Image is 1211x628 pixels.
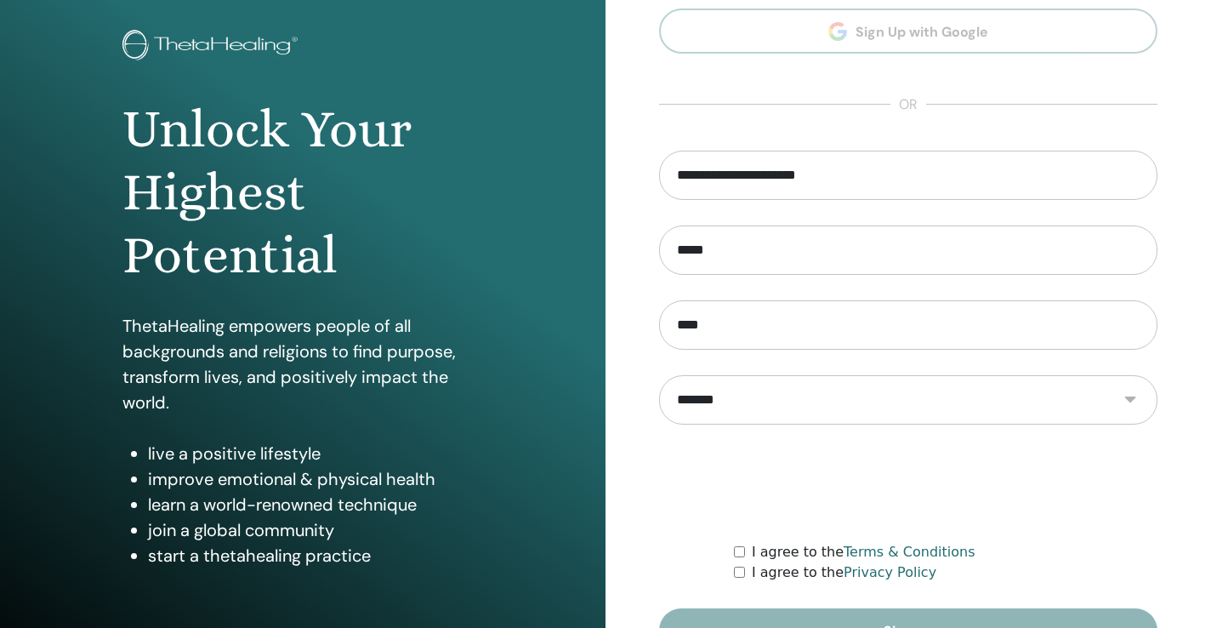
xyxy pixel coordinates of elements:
[148,441,484,466] li: live a positive lifestyle
[122,98,484,288] h1: Unlock Your Highest Potential
[844,564,936,580] a: Privacy Policy
[148,517,484,543] li: join a global community
[844,544,975,560] a: Terms & Conditions
[148,492,484,517] li: learn a world-renowned technique
[890,94,926,115] span: or
[752,562,936,583] label: I agree to the
[752,542,975,562] label: I agree to the
[148,466,484,492] li: improve emotional & physical health
[779,450,1038,517] iframe: reCAPTCHA
[148,543,484,568] li: start a thetahealing practice
[122,313,484,415] p: ThetaHealing empowers people of all backgrounds and religions to find purpose, transform lives, a...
